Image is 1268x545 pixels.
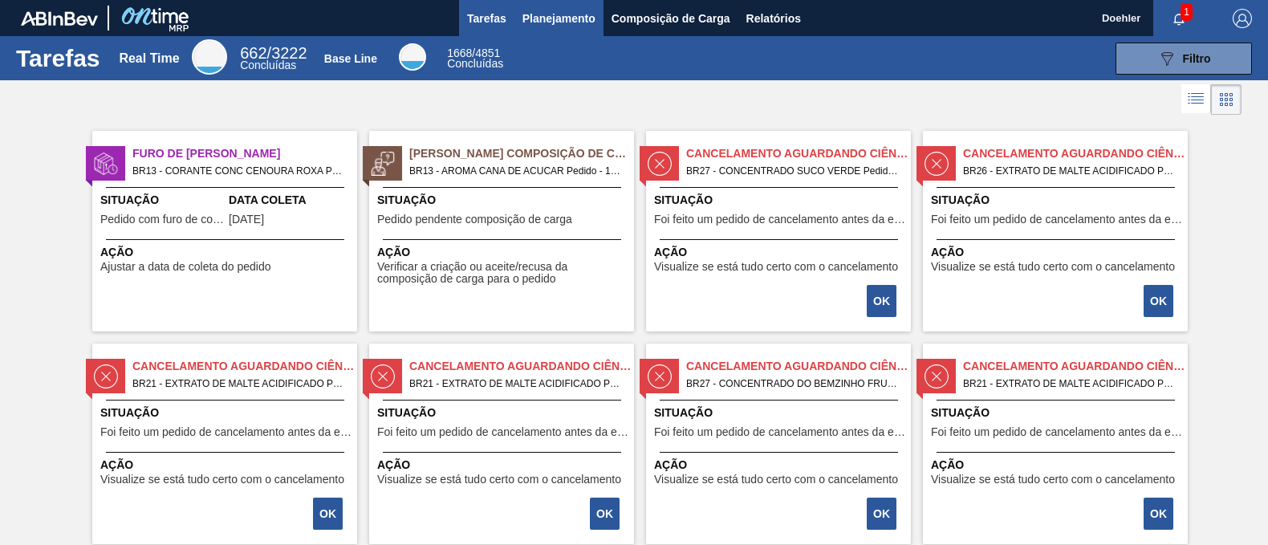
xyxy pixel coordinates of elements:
span: 1668 [447,47,472,59]
span: Foi feito um pedido de cancelamento antes da etapa de aguardando faturamento [377,426,630,438]
span: Concluídas [447,57,503,70]
span: Ação [377,457,630,474]
span: BR26 - EXTRATO DE MALTE ACIDIFICADO Pedido - 654826 [963,162,1175,180]
span: Foi feito um pedido de cancelamento antes da etapa de aguardando faturamento [654,214,907,226]
span: Ação [931,457,1184,474]
img: status [648,364,672,388]
div: Visão em Lista [1181,84,1211,115]
h1: Tarefas [16,49,100,67]
span: Cancelamento aguardando ciência [686,145,911,162]
span: Pedido com furo de coleta [100,214,225,226]
span: Cancelamento aguardando ciência [409,358,634,375]
span: Cancelamento aguardando ciência [132,358,357,375]
button: OK [867,498,896,530]
span: BR27 - CONCENTRADO DO BEMZINHO FRUTAS VERMELHAS Pedido - 683385 [686,375,898,392]
span: Foi feito um pedido de cancelamento antes da etapa de aguardando faturamento [654,426,907,438]
span: 1 [1181,3,1193,21]
span: BR13 - AROMA CANA DE ACUCAR Pedido - 1954242 [409,162,621,180]
span: / 3222 [240,44,307,62]
span: Visualize se está tudo certo com o cancelamento [654,474,898,486]
span: Situação [931,192,1184,209]
img: status [371,364,395,388]
span: Cancelamento aguardando ciência [686,358,911,375]
button: OK [867,285,896,317]
div: Base Line [399,43,426,71]
span: Pedido pendente composição de carga [377,214,572,226]
span: Relatórios [746,9,801,28]
span: 662 [240,44,266,62]
span: Ajustar a data de coleta do pedido [100,261,271,273]
span: Cancelamento aguardando ciência [963,358,1188,375]
button: OK [1144,285,1173,317]
div: Completar tarefa: 29848086 [1145,496,1175,531]
span: Foi feito um pedido de cancelamento antes da etapa de aguardando faturamento [931,214,1184,226]
span: Visualize se está tudo certo com o cancelamento [931,261,1175,273]
span: Ação [100,457,353,474]
span: Ação [931,244,1184,261]
span: Situação [654,405,907,421]
div: Completar tarefa: 29847660 [868,496,898,531]
span: Tarefas [467,9,506,28]
div: Real Time [240,47,307,71]
img: status [371,152,395,176]
span: Foi feito um pedido de cancelamento antes da etapa de aguardando faturamento [931,426,1184,438]
span: Situação [654,192,907,209]
div: Base Line [324,52,377,65]
span: Verificar a criação ou aceite/recusa da composição de carga para o pedido [377,261,630,286]
span: Visualize se está tudo certo com o cancelamento [100,474,344,486]
img: status [94,152,118,176]
span: BR13 - CORANTE CONC CENOURA ROXA Pedido - 1972150 [132,162,344,180]
div: Visão em Cards [1211,84,1242,115]
span: Situação [377,405,630,421]
div: Completar tarefa: 29847179 [1145,283,1175,319]
span: Pedido Aguardando Composição de Carga [409,145,634,162]
button: OK [590,498,620,530]
span: BR21 - EXTRATO DE MALTE ACIDIFICADO Pedido - 673754 [409,375,621,392]
img: status [925,152,949,176]
img: status [94,364,118,388]
span: Situação [931,405,1184,421]
span: Ação [100,244,353,261]
span: Cancelamento aguardando ciência [963,145,1188,162]
div: Completar tarefa: 29847180 [315,496,344,531]
span: Concluídas [240,59,296,71]
div: Real Time [192,39,227,75]
span: Visualize se está tudo certo com o cancelamento [377,474,621,486]
button: Filtro [1116,43,1252,75]
span: Ação [654,244,907,261]
img: status [648,152,672,176]
div: Base Line [447,48,503,69]
div: Real Time [119,51,179,66]
span: Foi feito um pedido de cancelamento antes da etapa de aguardando faturamento [100,426,353,438]
span: Filtro [1183,52,1211,65]
span: Composição de Carga [612,9,730,28]
span: Situação [100,405,353,421]
span: Visualize se está tudo certo com o cancelamento [654,261,898,273]
button: OK [1144,498,1173,530]
span: / 4851 [447,47,500,59]
img: status [925,364,949,388]
span: BR21 - EXTRATO DE MALTE ACIDIFICADO Pedido - 654828 [132,375,344,392]
button: OK [313,498,343,530]
div: Completar tarefa: 29847020 [868,283,898,319]
span: BR21 - EXTRATO DE MALTE ACIDIFICADO Pedido - 692358 [963,375,1175,392]
span: Furo de Coleta [132,145,357,162]
img: Logout [1233,9,1252,28]
img: TNhmsLtSVTkK8tSr43FrP2fwEKptu5GPRR3wAAAABJRU5ErkJggg== [21,11,98,26]
span: Situação [100,192,225,209]
span: Ação [377,244,630,261]
span: Situação [377,192,630,209]
span: Data Coleta [229,192,353,209]
button: Notificações [1153,7,1205,30]
span: Planejamento [522,9,595,28]
span: 15/07/2025 [229,214,264,226]
span: BR27 - CONCENTRADO SUCO VERDE Pedido - 612085 [686,162,898,180]
span: Ação [654,457,907,474]
span: Visualize se está tudo certo com o cancelamento [931,474,1175,486]
div: Completar tarefa: 29847384 [591,496,621,531]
